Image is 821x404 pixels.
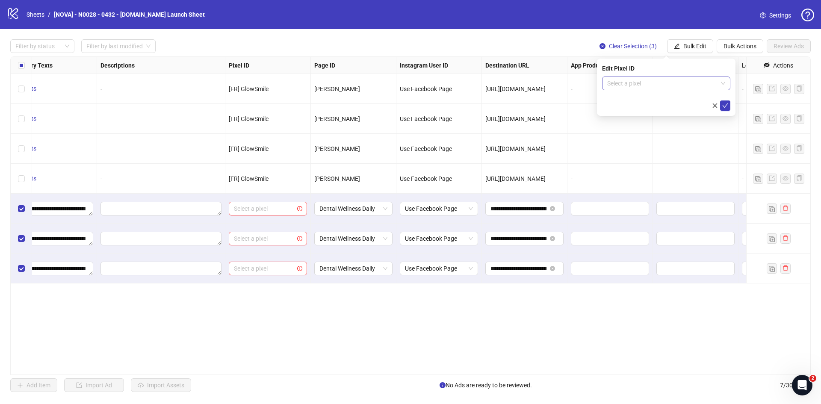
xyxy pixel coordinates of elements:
[400,114,478,124] div: Use Facebook Page
[753,144,763,154] button: Duplicate
[229,144,307,153] div: [FR] GlowSmile
[11,254,32,283] div: Select row 7
[297,206,302,211] span: exclamation-circle
[229,114,307,124] div: [FR] GlowSmile
[674,43,680,49] span: edit
[485,145,546,152] span: [URL][DOMAIN_NAME]
[100,232,221,245] div: Edit values
[314,84,393,94] div: [PERSON_NAME]
[742,114,820,124] div: -
[722,103,728,109] span: check
[223,57,225,74] div: Resize Descriptions column
[783,145,789,151] span: eye
[52,10,207,19] a: [NOVA] - N0028 - 0432 - [DOMAIN_NAME] Launch Sheet
[25,10,46,19] a: Sheets
[769,11,791,20] span: Settings
[400,61,448,70] strong: Instagram User ID
[440,382,446,388] span: info-circle
[753,9,798,22] a: Settings
[229,61,249,70] strong: Pixel ID
[15,61,53,70] strong: Primary Texts
[783,86,789,91] span: eye
[767,203,777,214] button: Duplicate
[297,236,302,241] span: exclamation-circle
[100,61,135,70] strong: Descriptions
[769,86,775,91] span: export
[753,174,763,184] button: Duplicate
[609,43,657,50] span: Clear Selection (3)
[405,232,473,245] span: Use Facebook Page
[767,233,777,244] button: Duplicate
[479,57,481,74] div: Resize Instagram User ID column
[405,262,473,275] span: Use Facebook Page
[571,145,573,152] span: -
[314,114,393,124] div: [PERSON_NAME]
[400,144,478,153] div: Use Facebook Page
[712,103,718,109] span: close
[100,115,102,122] span: -
[571,115,573,122] span: -
[11,224,32,254] div: Select row 6
[571,86,573,92] span: -
[485,61,529,70] strong: Destination URL
[394,57,396,74] div: Resize Page ID column
[229,84,307,94] div: [FR] GlowSmile
[314,144,393,153] div: [PERSON_NAME]
[769,145,775,151] span: export
[717,39,763,53] button: Bulk Actions
[314,174,393,183] div: [PERSON_NAME]
[485,115,546,122] span: [URL][DOMAIN_NAME]
[485,175,546,182] span: [URL][DOMAIN_NAME]
[783,115,789,121] span: eye
[405,202,473,215] span: Use Facebook Page
[767,263,777,274] button: Duplicate
[11,57,32,74] div: Select all rows
[11,164,32,194] div: Select row 4
[760,12,766,18] span: setting
[565,57,567,74] div: Resize Destination URL column
[400,84,478,94] div: Use Facebook Page
[383,206,388,211] span: close-circle
[769,175,775,181] span: export
[724,43,756,50] span: Bulk Actions
[550,206,555,211] button: close-circle
[801,9,814,21] span: question-circle
[571,61,626,70] strong: App Product Page ID
[650,57,653,74] div: Resize App Product Page ID column
[11,194,32,224] div: Select row 5
[319,232,387,245] span: Dental Wellness Daily
[683,43,706,50] span: Bulk Edit
[742,144,820,153] div: -
[550,236,555,241] span: close-circle
[783,175,789,181] span: eye
[100,262,221,275] div: Edit values
[10,378,57,392] button: Add Item
[550,266,555,271] button: close-circle
[100,145,102,152] span: -
[15,232,93,245] div: Edit values
[769,115,775,121] span: export
[95,57,97,74] div: Resize Primary Texts column
[308,57,310,74] div: Resize Pixel ID column
[753,114,763,124] button: Duplicate
[48,10,50,19] li: /
[131,378,191,392] button: Import Assets
[440,380,532,390] span: No Ads are ready to be reviewed.
[319,262,387,275] span: Dental Wellness Daily
[764,62,770,68] span: eye-invisible
[100,175,102,182] span: -
[400,174,478,183] div: Use Facebook Page
[15,262,93,275] div: Edit values
[314,61,335,70] strong: Page ID
[297,266,302,271] span: exclamation-circle
[100,202,221,215] div: Edit values
[667,39,713,53] button: Bulk Edit
[593,39,664,53] button: Clear Selection (3)
[229,174,307,183] div: [FR] GlowSmile
[736,57,738,74] div: Resize Display URL column
[15,202,93,215] div: Edit values
[383,266,388,271] span: close-circle
[767,39,811,53] button: Review Ads
[773,61,793,70] div: Actions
